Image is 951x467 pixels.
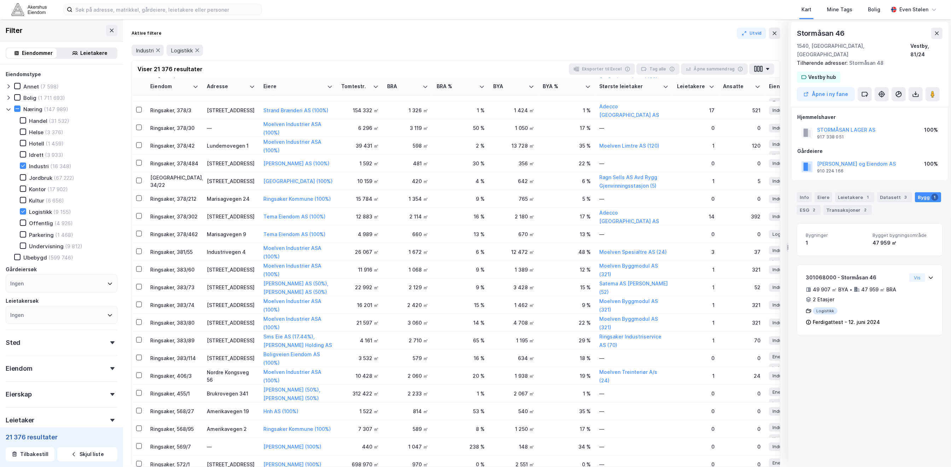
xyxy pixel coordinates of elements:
div: 392 [723,213,760,220]
div: 15 % [543,284,591,291]
div: 321 [723,266,760,273]
div: 16 % [437,354,485,362]
div: Kart [801,5,811,14]
div: [STREET_ADDRESS] [207,319,255,326]
div: Ringsaker, 378/30 [150,124,198,132]
div: 1 % [543,390,591,397]
div: (1 459) [46,140,64,147]
div: 3 119 ㎡ [387,124,428,132]
div: — [599,354,669,362]
div: Bolig [23,95,36,101]
div: Ringsaker, 568/27 [150,408,198,415]
div: Ringsaker, 378/302 [150,213,198,220]
div: 356 ㎡ [493,160,534,167]
div: 12 883 ㎡ [341,213,379,220]
span: Industri [772,160,789,167]
div: Info [797,192,812,202]
div: [STREET_ADDRESS] [207,213,255,220]
div: 1 462 ㎡ [493,301,534,309]
div: 100% [924,126,938,134]
div: 917 338 051 [817,134,844,140]
div: Største leietaker [599,83,660,90]
div: 312 422 ㎡ [341,390,379,397]
button: Tilbakestill [6,447,54,461]
div: 0 [677,408,714,415]
span: Industri [772,284,789,291]
div: BRA % [437,83,476,90]
div: Eiere [263,83,324,90]
div: 540 ㎡ [493,408,534,415]
div: Parkering [29,232,54,238]
span: Tomannsbolig [772,99,804,106]
div: Ringsaker, 383/73 [150,284,198,291]
span: Industri [772,107,789,114]
div: 4 708 ㎡ [493,319,534,326]
div: 49 907 ㎡ BYA [813,285,848,294]
div: (9 155) [53,209,71,215]
div: 598 ㎡ [387,142,428,149]
div: 16 % [437,213,485,220]
div: 1 068 ㎡ [387,266,428,273]
span: Enebolig [772,388,791,396]
div: 1 [806,239,867,247]
div: 17 [677,107,714,114]
div: 1 424 ㎡ [493,107,534,114]
div: Eiendom [6,364,33,373]
div: 642 ㎡ [493,177,534,185]
div: — [599,390,669,397]
div: (3 933) [45,152,63,158]
span: Logistikk [171,47,193,54]
div: 1 326 ㎡ [387,107,428,114]
div: 3 060 ㎡ [387,319,428,326]
div: 10 159 ㎡ [341,177,379,185]
span: Industri [772,301,789,309]
div: 26 067 ㎡ [341,248,379,256]
div: Industrivegen 4 [207,248,255,256]
span: Industri [136,47,154,54]
div: — [599,195,669,203]
span: Industri [772,177,789,185]
div: Transaksjoner [823,205,872,215]
div: Gårdeiere [797,147,942,155]
div: 48 % [543,248,591,256]
div: 1 354 ㎡ [387,195,428,203]
div: 2 [811,206,818,213]
div: Brukrovegen 341 [207,390,255,397]
div: Jordbruk [29,175,52,181]
div: Ferdigattest - 12. juni 2024 [813,318,880,326]
div: 13 % [543,230,591,238]
div: 420 ㎡ [387,177,428,185]
div: Kontor [29,186,46,193]
div: Bygg [915,192,941,202]
div: Ringsaker, 378/3 [150,107,198,114]
span: Logistikk [772,258,792,266]
div: 9 % [437,284,485,291]
div: 2 % [437,142,485,149]
span: Tilhørende adresser: [797,60,849,66]
div: 0 [677,230,714,238]
div: 11 916 ㎡ [341,266,379,273]
span: Industri [772,372,789,380]
span: Industri [772,408,789,415]
span: Logistikk [772,400,792,407]
div: 0 [723,195,760,203]
div: Even Stølen [899,5,928,14]
div: 17 % [543,124,591,132]
div: 47 959 ㎡ BRA [861,285,896,294]
div: 634 ㎡ [493,354,534,362]
div: 301068000 - Stormåsan 46 [806,273,906,282]
div: 1 % [437,107,485,114]
div: 1 672 ㎡ [387,248,428,256]
span: Industri [772,213,789,220]
div: 35 % [543,142,591,149]
input: Søk på adresse, matrikkel, gårdeiere, leietakere eller personer [72,4,261,15]
div: — [207,124,255,132]
div: BYA % [543,83,582,90]
div: 12 % [543,266,591,273]
div: BYA [493,83,526,90]
div: 6 296 ㎡ [341,124,379,132]
div: 521 [723,107,760,114]
div: Eiendomstyper [769,83,837,90]
div: [STREET_ADDRESS] [207,177,255,185]
div: Eierskap [6,390,31,399]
